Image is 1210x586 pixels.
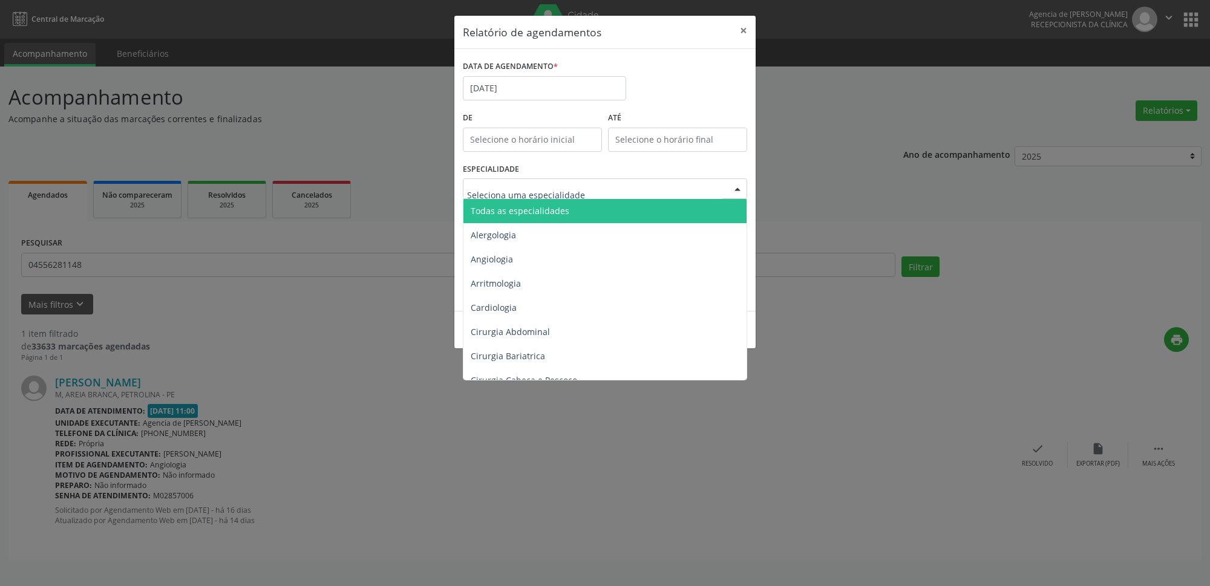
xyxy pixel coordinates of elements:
[463,160,519,179] label: ESPECIALIDADE
[608,128,747,152] input: Selecione o horário final
[731,16,756,45] button: Close
[471,205,569,216] span: Todas as especialidades
[471,302,517,313] span: Cardiologia
[463,109,602,128] label: De
[471,278,521,289] span: Arritmologia
[463,24,601,40] h5: Relatório de agendamentos
[471,253,513,265] span: Angiologia
[471,374,577,386] span: Cirurgia Cabeça e Pescoço
[471,350,545,362] span: Cirurgia Bariatrica
[463,128,602,152] input: Selecione o horário inicial
[463,57,558,76] label: DATA DE AGENDAMENTO
[471,326,550,337] span: Cirurgia Abdominal
[608,109,747,128] label: ATÉ
[467,183,722,207] input: Seleciona uma especialidade
[463,76,626,100] input: Selecione uma data ou intervalo
[471,229,516,241] span: Alergologia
